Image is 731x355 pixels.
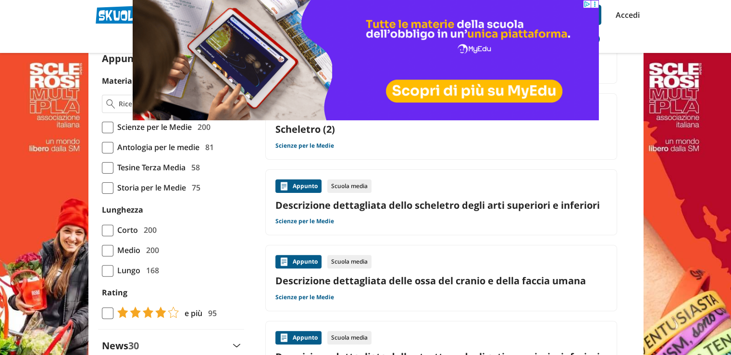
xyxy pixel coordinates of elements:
[204,307,217,319] span: 95
[102,286,240,299] label: Rating
[275,179,322,193] div: Appunto
[279,181,289,191] img: Appunti contenuto
[194,121,211,133] span: 200
[275,293,334,301] a: Scienze per le Medie
[119,99,235,109] input: Ricerca materia o esame
[113,306,179,318] img: tasso di risposta 4+
[102,52,157,65] label: Appunti
[233,343,240,347] img: Apri e chiudi sezione
[140,224,157,236] span: 200
[102,204,143,215] label: Lunghezza
[113,121,192,133] span: Scienze per le Medie
[113,224,138,236] span: Corto
[275,142,334,150] a: Scienze per le Medie
[113,141,199,153] span: Antologia per le medie
[275,217,334,225] a: Scienze per le Medie
[142,264,159,277] span: 168
[128,339,139,352] span: 30
[181,307,202,319] span: e più
[275,331,322,344] div: Appunto
[616,5,636,25] a: Accedi
[106,99,115,109] img: Ricerca materia o esame
[279,333,289,342] img: Appunti contenuto
[279,257,289,266] img: Appunti contenuto
[113,181,186,194] span: Storia per le Medie
[188,181,200,194] span: 75
[327,331,372,344] div: Scuola media
[275,199,607,212] a: Descrizione dettagliata dello scheletro degli arti superiori e inferiori
[102,76,166,86] label: Materia o esame
[275,123,607,136] a: Scheletro (2)
[187,161,200,174] span: 58
[113,244,140,256] span: Medio
[113,264,140,277] span: Lungo
[275,274,607,287] a: Descrizione dettagliata delle ossa del cranio e della faccia umana
[113,161,186,174] span: Tesine Terza Media
[327,255,372,268] div: Scuola media
[142,244,159,256] span: 200
[102,339,139,352] label: News
[201,141,214,153] span: 81
[275,255,322,268] div: Appunto
[327,179,372,193] div: Scuola media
